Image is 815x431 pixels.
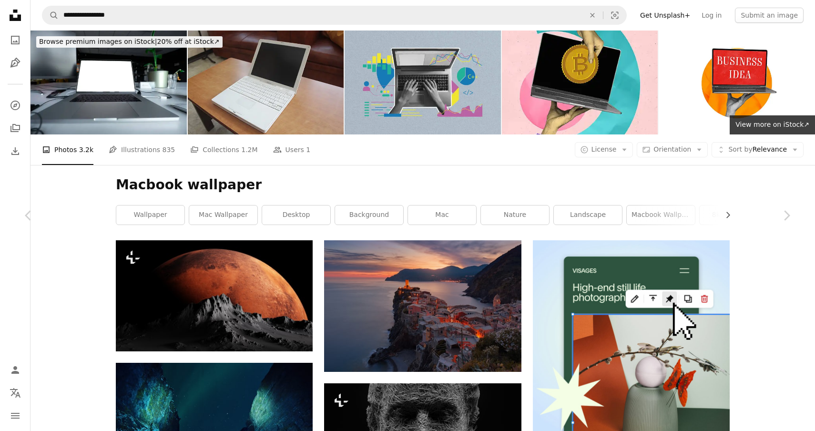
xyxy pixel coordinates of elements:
[712,142,804,157] button: Sort byRelevance
[502,31,658,134] img: Vertical photo collage of people hands hold macbook device bitcoin coin earnings freelance miner ...
[190,134,257,165] a: Collections 1.2M
[603,6,626,24] button: Visual search
[582,6,603,24] button: Clear
[659,31,815,134] img: Composite photo collage of hand hold macbook device business idea thought finding solution succes...
[696,8,727,23] a: Log in
[728,145,787,154] span: Relevance
[575,142,633,157] button: License
[306,144,310,155] span: 1
[758,170,815,261] a: Next
[42,6,627,25] form: Find visuals sitewide
[634,8,696,23] a: Get Unsplash+
[324,302,521,310] a: aerial view of village on mountain cliff during orange sunset
[6,383,25,402] button: Language
[241,144,257,155] span: 1.2M
[653,145,691,153] span: Orientation
[700,205,768,225] a: 8k wallpaper
[116,240,313,351] img: a red moon rising over the top of a mountain
[6,31,25,50] a: Photos
[627,205,695,225] a: macbook wallpaper aesthetic
[6,96,25,115] a: Explore
[6,142,25,161] a: Download History
[188,31,344,134] img: old white macbook with black screen isolated and blurred background
[6,360,25,380] a: Log in / Sign up
[591,145,617,153] span: License
[6,406,25,425] button: Menu
[6,119,25,138] a: Collections
[554,205,622,225] a: landscape
[31,31,187,134] img: MacBook Mockup in office
[6,53,25,72] a: Illustrations
[730,115,815,134] a: View more on iStock↗
[408,205,476,225] a: mac
[116,205,184,225] a: wallpaper
[345,31,501,134] img: Composite photo collage of hands type macbook keyboard screen interface settings statistics chart...
[262,205,330,225] a: desktop
[637,142,708,157] button: Orientation
[116,291,313,300] a: a red moon rising over the top of a mountain
[42,6,59,24] button: Search Unsplash
[719,205,730,225] button: scroll list to the right
[735,8,804,23] button: Submit an image
[481,205,549,225] a: nature
[31,31,228,53] a: Browse premium images on iStock|20% off at iStock↗
[273,134,311,165] a: Users 1
[109,134,175,165] a: Illustrations 835
[324,240,521,371] img: aerial view of village on mountain cliff during orange sunset
[39,38,220,45] span: 20% off at iStock ↗
[163,144,175,155] span: 835
[335,205,403,225] a: background
[728,145,752,153] span: Sort by
[39,38,157,45] span: Browse premium images on iStock |
[189,205,257,225] a: mac wallpaper
[116,176,730,194] h1: Macbook wallpaper
[735,121,809,128] span: View more on iStock ↗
